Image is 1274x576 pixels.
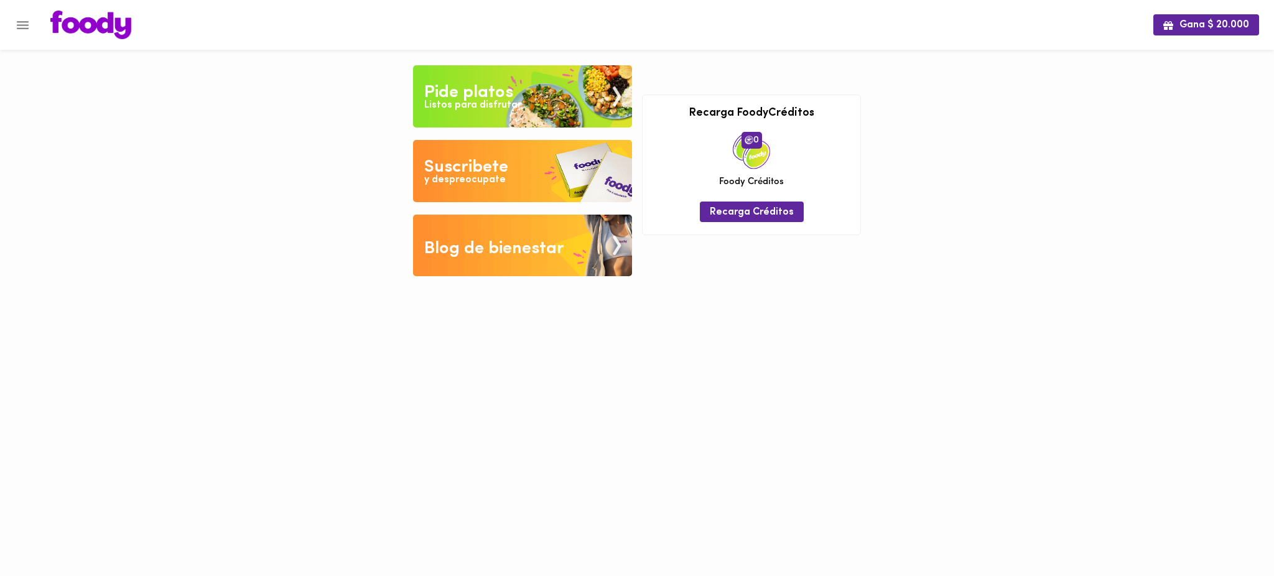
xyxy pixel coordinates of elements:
[413,140,632,202] img: Disfruta bajar de peso
[719,175,784,188] span: Foody Créditos
[652,108,851,120] h3: Recarga FoodyCréditos
[413,65,632,128] img: Pide un Platos
[7,10,38,40] button: Menu
[424,80,513,105] div: Pide platos
[424,155,508,180] div: Suscribete
[1163,19,1249,31] span: Gana $ 20.000
[50,11,131,39] img: logo.png
[1153,14,1259,35] button: Gana $ 20.000
[424,98,521,113] div: Listos para disfrutar
[413,215,632,277] img: Blog de bienestar
[424,236,564,261] div: Blog de bienestar
[733,132,770,169] img: credits-package.png
[424,173,506,187] div: y despreocupate
[710,207,794,218] span: Recarga Créditos
[700,202,804,222] button: Recarga Créditos
[742,132,762,148] span: 0
[745,136,753,144] img: foody-creditos.png
[1202,504,1262,564] iframe: Messagebird Livechat Widget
